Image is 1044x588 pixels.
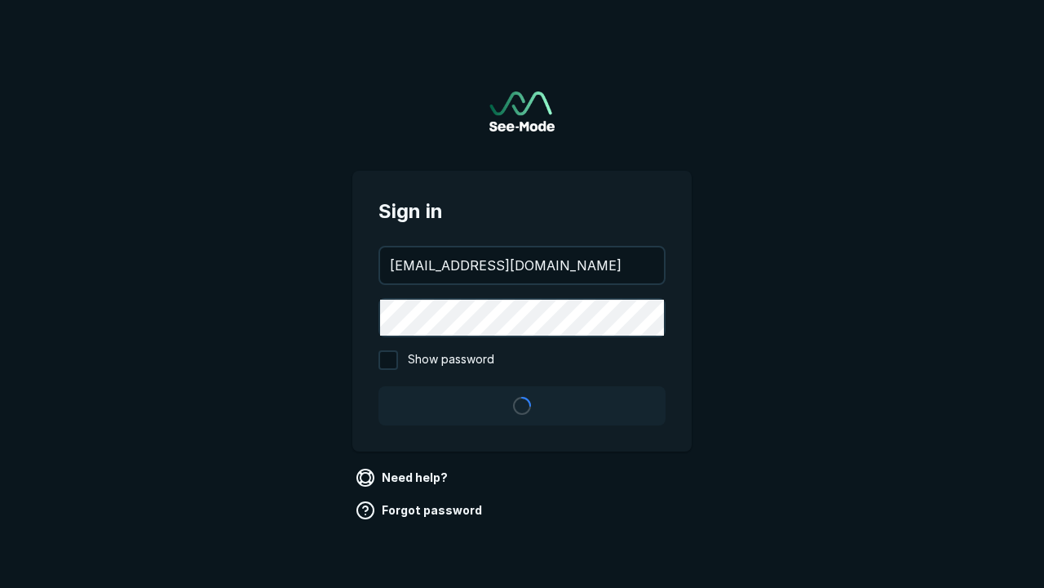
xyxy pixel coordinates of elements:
img: See-Mode Logo [489,91,555,131]
a: Forgot password [352,497,489,523]
span: Sign in [378,197,666,226]
a: Go to sign in [489,91,555,131]
span: Show password [408,350,494,370]
input: your@email.com [380,247,664,283]
a: Need help? [352,465,454,491]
